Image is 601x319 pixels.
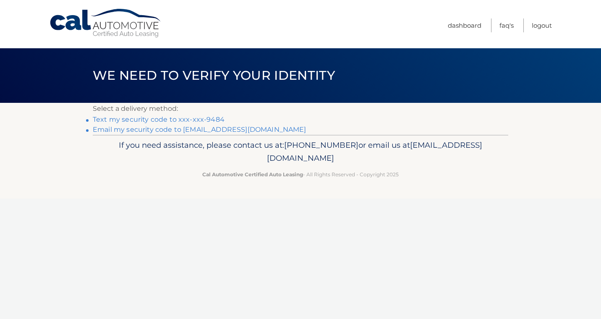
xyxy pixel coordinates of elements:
a: Text my security code to xxx-xxx-9484 [93,115,225,123]
span: [PHONE_NUMBER] [284,140,358,150]
a: Email my security code to [EMAIL_ADDRESS][DOMAIN_NAME] [93,126,306,133]
a: Logout [532,18,552,32]
span: We need to verify your identity [93,68,335,83]
a: Dashboard [448,18,481,32]
a: Cal Automotive [49,8,162,38]
p: Select a delivery method: [93,103,508,115]
a: FAQ's [499,18,514,32]
p: - All Rights Reserved - Copyright 2025 [98,170,503,179]
strong: Cal Automotive Certified Auto Leasing [202,171,303,178]
p: If you need assistance, please contact us at: or email us at [98,139,503,165]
